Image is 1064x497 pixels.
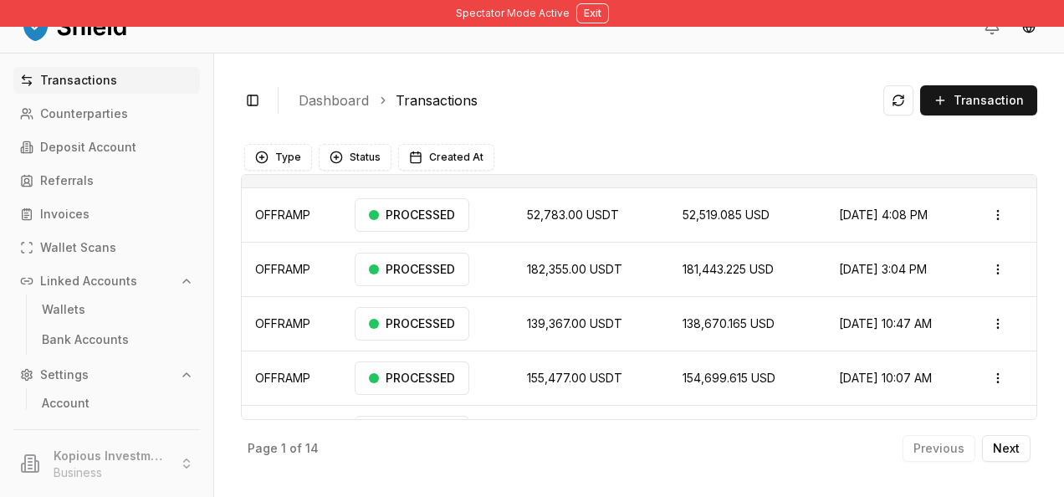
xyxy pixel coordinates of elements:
td: OFFRAMP [242,296,341,351]
a: Bank Accounts [35,326,181,353]
p: Referrals [40,175,94,187]
a: Dashboard [299,90,369,110]
span: 52,783.00 USDT [527,208,619,222]
p: Invoices [40,208,90,220]
p: Deposit Account [40,141,136,153]
span: [DATE] 10:47 AM [839,316,932,330]
div: PROCESSED [355,253,469,286]
td: OFFRAMP [242,187,341,242]
span: [DATE] 10:07 AM [839,371,932,385]
p: Wallet Scans [40,242,116,254]
p: Linked Accounts [40,275,137,287]
p: of [289,443,302,454]
p: 1 [281,443,286,454]
a: Deposit Account [13,134,200,161]
span: Spectator Mode Active [456,7,570,20]
a: Transactions [396,90,478,110]
div: PROCESSED [355,361,469,395]
td: OFFRAMP [242,351,341,405]
div: PROCESSED [355,198,469,232]
div: PROCESSED [355,416,469,449]
button: Status [319,144,391,171]
a: Transactions [13,67,200,94]
p: Page [248,443,278,454]
button: Linked Accounts [13,268,200,295]
span: 182,355.00 USDT [527,262,622,276]
td: OFFRAMP [242,405,341,459]
p: Transactions [40,74,117,86]
button: Created At [398,144,494,171]
td: OFFRAMP [242,242,341,296]
a: Wallets [35,296,181,323]
a: Counterparties [13,100,200,127]
p: Wallets [42,304,85,315]
span: Created At [429,151,483,164]
p: Bank Accounts [42,334,129,346]
span: 181,443.225 USD [683,262,774,276]
p: Account [42,397,90,409]
span: [DATE] 4:08 PM [839,208,928,222]
p: Next [993,443,1020,454]
p: 14 [305,443,319,454]
span: [DATE] 3:04 PM [839,262,927,276]
button: Next [982,435,1031,462]
button: Exit [576,3,609,23]
a: Referrals [13,167,200,194]
span: 52,519.085 USD [683,208,770,222]
span: 139,367.00 USDT [527,316,622,330]
p: Counterparties [40,108,128,120]
button: Settings [13,361,200,388]
a: Wallet Scans [13,234,200,261]
span: Transaction [954,92,1024,109]
a: Account [35,390,181,417]
button: Type [244,144,312,171]
span: 138,670.165 USD [683,316,775,330]
span: 155,477.00 USDT [527,371,622,385]
div: PROCESSED [355,307,469,341]
p: Settings [40,369,89,381]
button: Transaction [920,85,1037,115]
span: 154,699.615 USD [683,371,775,385]
a: Invoices [13,201,200,228]
nav: breadcrumb [299,90,870,110]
